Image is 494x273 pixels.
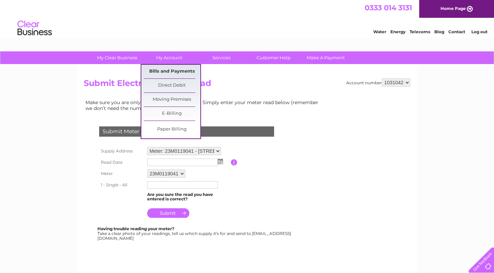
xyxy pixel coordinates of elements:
img: ... [218,159,223,164]
a: Log out [471,29,487,34]
th: Read Date [97,157,145,168]
img: logo.png [17,18,52,39]
a: Direct Debit [144,79,200,92]
a: Bills and Payments [144,65,200,78]
a: Moving Premises [144,93,200,107]
a: Contact [448,29,465,34]
th: Supply Address [97,145,145,157]
h2: Submit Electricity Meter Read [84,78,410,91]
a: E-Billing [144,107,200,121]
a: Energy [390,29,405,34]
a: My Account [141,51,198,64]
td: Are you sure the read you have entered is correct? [145,190,231,203]
th: Meter [97,168,145,179]
div: Account number [346,78,410,87]
a: My Clear Business [89,51,145,64]
a: Water [373,29,386,34]
td: Make sure you are only paying for what you use. Simply enter your meter read below (remember we d... [84,98,324,112]
a: 0333 014 3131 [365,3,412,12]
th: 1 - Single - All [97,179,145,190]
div: Submit Meter Read [99,126,274,137]
b: Having trouble reading your meter? [97,226,174,231]
a: Paper Billing [144,123,200,136]
input: Information [231,159,237,165]
a: Make A Payment [297,51,354,64]
a: Telecoms [410,29,430,34]
a: Customer Help [245,51,302,64]
a: Blog [434,29,444,34]
div: Clear Business is a trading name of Verastar Limited (registered in [GEOGRAPHIC_DATA] No. 3667643... [85,4,410,33]
input: Submit [147,208,189,218]
a: Services [193,51,250,64]
div: Take a clear photo of your readings, tell us which supply it's for and send to [EMAIL_ADDRESS][DO... [97,226,292,240]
